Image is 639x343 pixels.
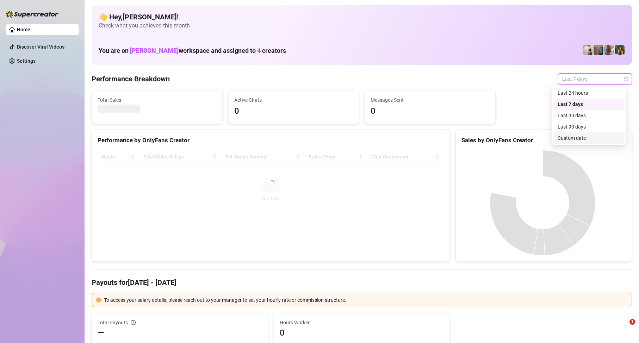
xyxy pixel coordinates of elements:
[624,77,628,81] span: calendar
[562,74,628,84] span: Last 7 days
[6,11,58,18] img: logo-BBDzfeDw.svg
[99,47,286,55] h1: You are on workspace and assigned to creators
[257,47,261,54] span: 4
[96,298,101,303] span: exclamation-circle
[234,96,353,104] span: Active Chats
[558,89,620,97] div: Last 24 hours
[558,123,620,131] div: Last 90 days
[553,99,625,110] div: Last 7 days
[371,105,490,118] span: 0
[558,100,620,108] div: Last 7 days
[553,121,625,132] div: Last 90 days
[280,319,444,326] span: Hours Worked
[92,277,632,287] h4: Payouts for [DATE] - [DATE]
[234,105,353,118] span: 0
[553,110,625,121] div: Last 30 days
[615,45,625,55] img: Nathaniel
[98,96,217,104] span: Total Sales
[594,45,603,55] img: Wayne
[17,27,30,32] a: Home
[371,96,490,104] span: Messages Sent
[104,296,627,304] div: To access your salary details, please reach out to your manager to set your hourly rate or commis...
[98,319,128,326] span: Total Payouts
[280,327,444,338] span: 0
[98,327,104,338] span: —
[553,87,625,99] div: Last 24 hours
[99,12,625,22] h4: 👋 Hey, [PERSON_NAME] !
[461,136,626,145] div: Sales by OnlyFans Creator
[131,320,136,325] span: info-circle
[553,132,625,144] div: Custom date
[615,319,632,336] iframe: Intercom live chat
[130,47,179,54] span: [PERSON_NAME]
[629,319,635,325] span: 1
[17,58,36,64] a: Settings
[583,45,593,55] img: Ralphy
[17,44,64,50] a: Discover Viral Videos
[99,22,625,30] span: Check what you achieved this month
[558,112,620,119] div: Last 30 days
[266,179,276,188] span: loading
[558,134,620,142] div: Custom date
[604,45,614,55] img: Nathaniel
[92,74,170,84] h4: Performance Breakdown
[98,136,444,145] div: Performance by OnlyFans Creator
